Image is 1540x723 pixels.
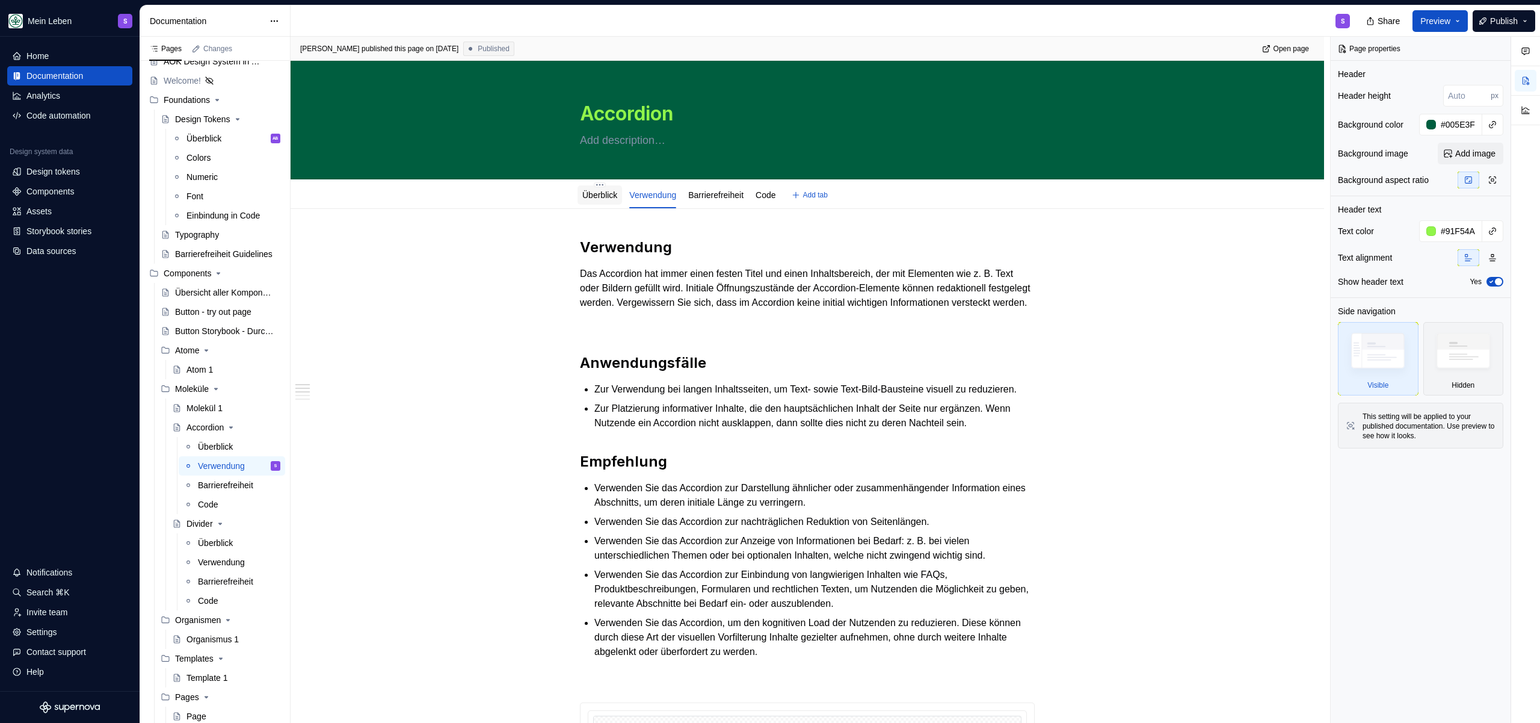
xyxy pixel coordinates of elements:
div: Überblick [198,441,233,453]
a: Home [7,46,132,66]
div: Pages [149,44,182,54]
a: Numeric [167,167,285,187]
div: Button - try out page [175,306,251,318]
a: Code automation [7,106,132,125]
a: Data sources [7,241,132,261]
p: Verwenden Sie das Accordion zur nachträglichen Reduktion von Seitenlängen. [594,515,1035,529]
a: Code [179,591,285,610]
a: Button Storybook - Durchstich! [156,321,285,341]
a: Code [756,190,775,200]
div: Storybook stories [26,225,91,237]
a: Design tokens [7,162,132,181]
h2: Empfehlung [580,452,1035,471]
a: Barrierefreiheit [688,190,744,200]
div: Übersicht aller Komponenten [175,287,274,299]
div: Changes [203,44,232,54]
svg: Supernova Logo [40,701,100,713]
a: Organismus 1 [167,630,285,649]
div: Foundations [144,90,285,110]
div: Background color [1338,119,1403,131]
div: Verwendung [624,182,681,207]
button: Publish [1473,10,1535,32]
div: S [274,460,277,472]
div: Colors [186,152,211,164]
button: Add image [1438,143,1503,164]
a: Überblick [179,533,285,553]
div: Barrierefreiheit [198,576,253,588]
div: Code [198,595,218,607]
div: Foundations [164,94,210,106]
span: Published [478,44,510,54]
div: Barrierefreiheit Guidelines [175,248,273,260]
div: Molekül 1 [186,402,223,414]
div: Notifications [26,566,72,579]
p: Das Accordion hat immer einen festen Titel und einen Inhaltsbereich, der mit Elementen wie z. B. ... [580,267,1035,310]
div: Template 1 [186,672,227,684]
div: Pages [175,691,199,703]
div: Accordion [186,421,224,433]
div: Documentation [26,70,83,82]
div: Components [164,267,211,279]
div: Überblick [186,132,221,144]
span: Share [1378,15,1400,27]
div: Background image [1338,147,1408,160]
div: Settings [26,626,57,638]
div: Analytics [26,90,60,102]
a: Barrierefreiheit [179,476,285,495]
div: Documentation [150,15,263,27]
a: Typography [156,225,285,244]
div: Templates [156,649,285,668]
a: Verwendung [629,190,676,200]
a: Settings [7,622,132,642]
a: Documentation [7,66,132,85]
a: Components [7,182,132,201]
a: Analytics [7,86,132,105]
div: Design system data [10,147,73,157]
div: Templates [175,653,214,665]
p: Verwenden Sie das Accordion zur Darstellung ähnlicher oder zusammenhängender Information eines Ab... [594,481,1035,510]
p: Zur Platzierung informativer Inhalte, die den hauptsächlichen Inhalt der Seite nur ergänzen. Wenn... [594,402,1035,430]
div: Design Tokens [175,113,230,125]
div: Pages [156,687,285,707]
span: Add tab [803,190,828,200]
img: df5db9ef-aba0-4771-bf51-9763b7497661.png [8,14,23,28]
button: Search ⌘K [7,583,132,602]
a: Template 1 [167,668,285,687]
div: Organismus 1 [186,633,239,645]
div: Überblick [577,182,622,207]
div: Page [186,710,206,722]
p: Zur Verwendung bei langen Inhaltsseiten, um Text- sowie Text-Bild-Bausteine visuell zu reduzieren. [594,382,1035,397]
a: Divider [167,514,285,533]
h2: Verwendung [580,238,1035,257]
p: Verwenden Sie das Accordion zur Einbindung von langwierigen Inhalten wie FAQs, Produktbeschreibun... [594,568,1035,611]
a: Button - try out page [156,302,285,321]
input: Auto [1443,85,1491,107]
a: Barrierefreiheit Guidelines [156,244,285,264]
div: Visible [1367,380,1388,390]
div: Typography [175,229,219,241]
a: Assets [7,202,132,221]
label: Yes [1470,277,1482,287]
a: Open page [1258,40,1314,57]
div: Design tokens [26,166,80,178]
div: Moleküle [156,379,285,399]
button: Mein LebenS [2,8,137,34]
h2: Anwendungsfälle [580,353,1035,373]
div: Help [26,666,44,678]
a: Überblick [179,437,285,456]
div: Contact support [26,646,86,658]
div: Hidden [1423,322,1504,396]
div: Header [1338,68,1366,80]
div: Components [26,185,74,197]
div: Code [751,182,780,207]
div: Components [144,264,285,283]
span: Open page [1274,44,1309,54]
div: Barrierefreiheit [198,479,253,491]
div: published this page on [DATE] [362,44,458,54]
a: Überblick [582,190,617,200]
a: Design Tokens [156,110,285,129]
div: Font [186,190,203,202]
p: Verwenden Sie das Accordion zur Anzeige von Informationen bei Bedarf: z. B. bei vielen unterschie... [594,534,1035,563]
span: Add image [1455,147,1495,160]
button: Add tab [788,187,833,203]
